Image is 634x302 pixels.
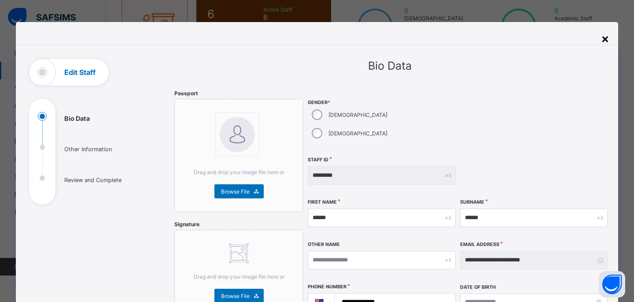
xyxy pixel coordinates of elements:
[308,284,346,290] label: Phone Number
[221,293,250,299] span: Browse File
[368,59,412,72] span: Bio Data
[194,273,284,280] span: Drag and drop your image file here or
[599,271,625,298] button: Open asap
[601,31,609,46] div: ×
[460,242,499,247] label: Email Address
[174,99,303,212] div: bannerImageDrag and drop your image file here orBrowse File
[328,130,387,137] label: [DEMOGRAPHIC_DATA]
[308,157,328,163] label: Staff ID
[64,69,96,76] h1: Edit Staff
[174,221,199,227] span: Signature
[328,112,387,118] label: [DEMOGRAPHIC_DATA]
[221,188,250,195] span: Browse File
[460,284,496,290] label: Date of Birth
[308,100,455,105] span: Gender
[220,117,255,152] img: bannerImage
[194,169,284,175] span: Drag and drop your image file here or
[174,90,198,97] span: Passport
[308,242,340,247] label: Other Name
[460,199,484,205] label: Surname
[308,199,337,205] label: First Name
